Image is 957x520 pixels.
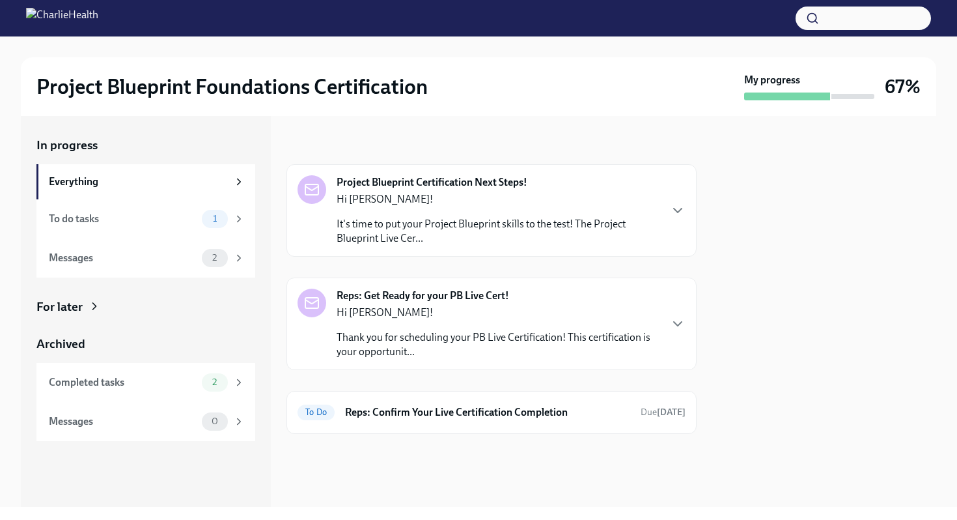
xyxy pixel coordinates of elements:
a: Everything [36,164,255,199]
div: Everything [49,175,228,189]
a: To do tasks1 [36,199,255,238]
h2: Project Blueprint Foundations Certification [36,74,428,100]
div: Completed tasks [49,375,197,390]
a: Messages2 [36,238,255,278]
div: For later [36,298,83,315]
div: To do tasks [49,212,197,226]
h6: Reps: Confirm Your Live Certification Completion [345,405,630,420]
strong: Project Blueprint Certification Next Steps! [337,175,527,190]
p: Hi [PERSON_NAME]! [337,306,659,320]
span: To Do [298,407,335,417]
img: CharlieHealth [26,8,98,29]
span: Due [641,407,686,418]
p: Hi [PERSON_NAME]! [337,192,659,207]
a: For later [36,298,255,315]
strong: Reps: Get Ready for your PB Live Cert! [337,289,509,303]
span: October 2nd, 2025 12:00 [641,406,686,418]
span: 1 [205,214,225,224]
a: To DoReps: Confirm Your Live Certification CompletionDue[DATE] [298,402,686,423]
div: Messages [49,414,197,429]
p: Thank you for scheduling your PB Live Certification! This certification is your opportunit... [337,330,659,359]
a: Messages0 [36,402,255,441]
span: 2 [204,377,225,387]
h3: 67% [885,75,921,98]
div: In progress [286,137,348,154]
a: In progress [36,137,255,154]
strong: My progress [744,73,800,87]
a: Archived [36,336,255,353]
p: It's time to put your Project Blueprint skills to the test! The Project Blueprint Live Cer... [337,217,659,246]
span: 2 [204,253,225,263]
span: 0 [204,416,226,426]
a: Completed tasks2 [36,363,255,402]
strong: [DATE] [657,407,686,418]
div: Messages [49,251,197,265]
